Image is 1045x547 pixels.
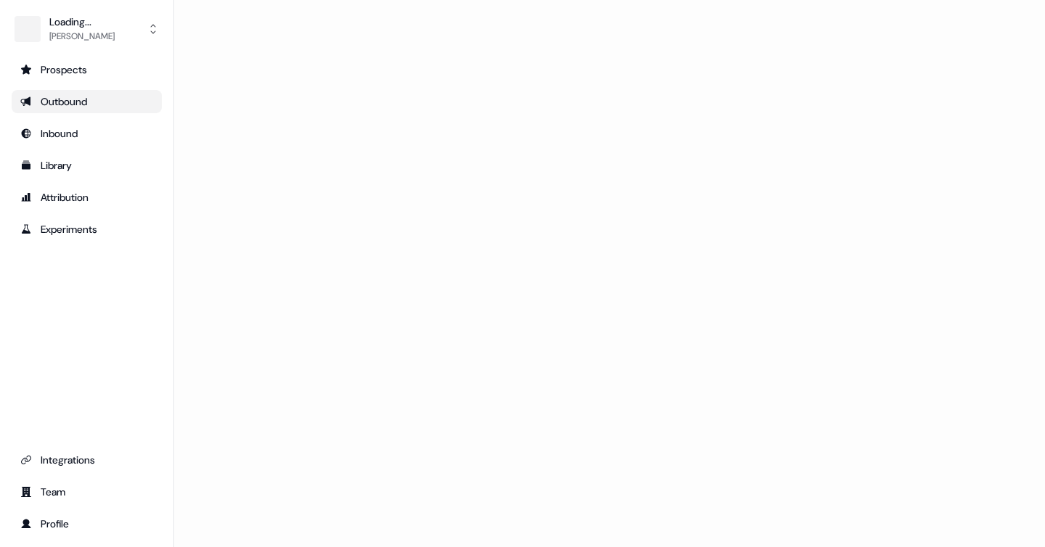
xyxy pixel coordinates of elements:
[12,154,162,177] a: Go to templates
[20,485,153,499] div: Team
[20,222,153,237] div: Experiments
[20,190,153,205] div: Attribution
[49,15,115,29] div: Loading...
[12,90,162,113] a: Go to outbound experience
[12,512,162,535] a: Go to profile
[12,122,162,145] a: Go to Inbound
[20,158,153,173] div: Library
[12,186,162,209] a: Go to attribution
[20,94,153,109] div: Outbound
[20,62,153,77] div: Prospects
[49,29,115,44] div: [PERSON_NAME]
[20,126,153,141] div: Inbound
[20,517,153,531] div: Profile
[12,12,162,46] button: Loading...[PERSON_NAME]
[12,480,162,503] a: Go to team
[12,218,162,241] a: Go to experiments
[20,453,153,467] div: Integrations
[12,448,162,472] a: Go to integrations
[12,58,162,81] a: Go to prospects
